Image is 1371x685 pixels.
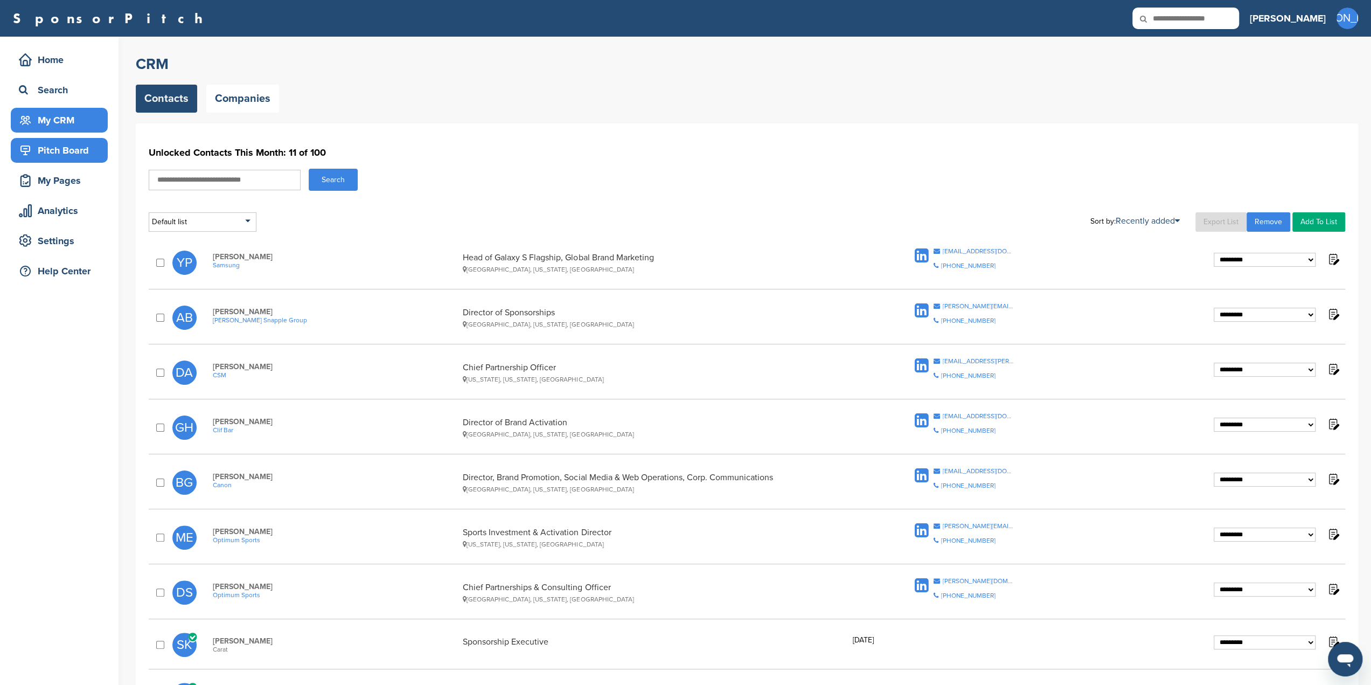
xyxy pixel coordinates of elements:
a: Optimum Sports [213,591,457,599]
span: [PERSON_NAME] [213,582,457,591]
img: Notes [1326,635,1340,648]
div: [PHONE_NUMBER] [941,262,996,269]
div: [EMAIL_ADDRESS][DOMAIN_NAME] [943,413,1014,419]
a: Pitch Board [11,138,108,163]
span: [PERSON_NAME] [213,307,457,316]
span: [PERSON_NAME] [213,527,457,536]
span: DA [172,361,197,385]
h2: CRM [136,54,1358,74]
a: Recently added [1116,216,1180,226]
a: Help Center [11,259,108,283]
div: [EMAIL_ADDRESS][DOMAIN_NAME] [943,468,1014,474]
div: [PHONE_NUMBER] [941,427,996,434]
img: Notes [1326,527,1340,541]
a: Export List [1195,212,1247,232]
span: ME [172,525,197,550]
iframe: Button to launch messaging window [1328,642,1362,676]
a: My CRM [11,108,108,133]
div: [GEOGRAPHIC_DATA], [US_STATE], [GEOGRAPHIC_DATA] [463,321,847,328]
a: Clif Bar [213,426,457,434]
span: [PERSON_NAME] [213,472,457,481]
a: My Pages [11,168,108,193]
div: Director of Sponsorships [463,307,847,328]
div: Head of Galaxy S Flagship, Global Brand Marketing [463,252,847,273]
div: Sort by: [1090,217,1180,225]
button: Search [309,169,358,191]
a: Contacts [136,85,197,113]
div: Settings [16,231,108,251]
span: GH [172,416,197,440]
div: [US_STATE], [US_STATE], [GEOGRAPHIC_DATA] [463,376,847,383]
div: Sports Investment & Activation Director [463,527,847,548]
div: Director of Brand Activation [463,417,847,438]
a: Settings [11,229,108,253]
div: [EMAIL_ADDRESS][PERSON_NAME][DOMAIN_NAME] [943,358,1014,364]
div: Default list [149,212,256,232]
div: Chief Partnership Officer [463,362,847,383]
div: [DATE] [853,636,874,653]
a: Add To List [1292,212,1345,232]
img: Notes [1326,307,1340,321]
a: Home [11,47,108,72]
a: CSM [213,371,457,379]
h1: Unlocked Contacts This Month: 11 of 100 [149,143,1345,162]
span: SK [172,633,197,657]
a: Search [11,78,108,102]
span: [PERSON_NAME] [213,252,457,261]
div: [PERSON_NAME][EMAIL_ADDRESS][PERSON_NAME][DOMAIN_NAME] [943,523,1014,529]
div: [US_STATE], [US_STATE], [GEOGRAPHIC_DATA] [463,541,847,548]
a: [PERSON_NAME] Snapple Group [213,316,457,324]
a: Canon [213,481,457,489]
div: [PHONE_NUMBER] [941,592,996,599]
span: BG [172,470,197,495]
div: [EMAIL_ADDRESS][DOMAIN_NAME] [943,248,1014,254]
span: Carat [213,646,457,653]
img: Notes [1326,582,1340,596]
div: [GEOGRAPHIC_DATA], [US_STATE], [GEOGRAPHIC_DATA] [463,486,847,493]
a: SK [172,633,202,657]
div: [PERSON_NAME][EMAIL_ADDRESS][PERSON_NAME][DOMAIN_NAME] [943,303,1014,309]
div: My Pages [16,171,108,190]
h3: [PERSON_NAME] [1250,11,1326,26]
div: Sponsorship Executive [463,636,847,653]
img: Notes [1326,417,1340,431]
div: [PHONE_NUMBER] [941,482,996,489]
div: Search [16,80,108,100]
div: Director, Brand Promotion, Social Media & Web Operations, Corp. Communications [463,472,847,493]
div: [PHONE_NUMBER] [941,317,996,324]
div: My CRM [16,110,108,130]
div: [GEOGRAPHIC_DATA], [US_STATE], [GEOGRAPHIC_DATA] [463,596,847,603]
div: [PHONE_NUMBER] [941,372,996,379]
div: Chief Partnerships & Consulting Officer [463,582,847,603]
span: [PERSON_NAME] [1337,8,1358,29]
div: Analytics [16,201,108,220]
a: SponsorPitch [13,11,210,25]
span: [PERSON_NAME] [213,417,457,426]
div: Pitch Board [16,141,108,160]
span: [PERSON_NAME] [213,362,457,371]
span: [PERSON_NAME] [213,636,457,646]
span: AB [172,306,197,330]
a: [PERSON_NAME] [1250,6,1326,30]
img: Notes [1326,472,1340,486]
span: YP [172,251,197,275]
div: [GEOGRAPHIC_DATA], [US_STATE], [GEOGRAPHIC_DATA] [463,431,847,438]
img: Notes [1326,252,1340,266]
a: Companies [206,85,279,113]
div: Help Center [16,261,108,281]
span: DS [172,580,197,605]
div: [PERSON_NAME][DOMAIN_NAME][EMAIL_ADDRESS][DOMAIN_NAME] [943,578,1014,584]
a: Remove [1247,212,1290,232]
a: Analytics [11,198,108,223]
a: Optimum Sports [213,536,457,544]
img: Notes [1326,362,1340,376]
a: Samsung [213,261,457,269]
div: [PHONE_NUMBER] [941,537,996,544]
